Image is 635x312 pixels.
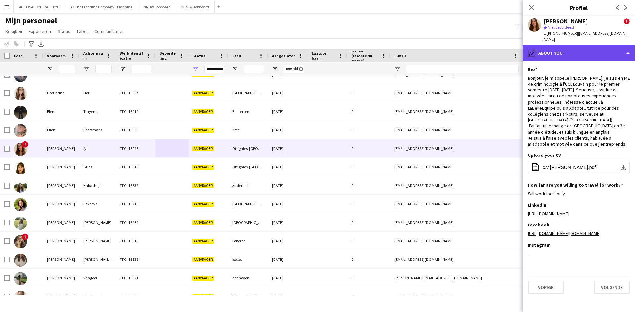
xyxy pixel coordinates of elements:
div: [PERSON_NAME] [43,287,79,305]
div: [DATE] [268,158,308,176]
img: Ella Van Weert [14,217,27,230]
input: Voornaam Filter Invoer [59,65,75,73]
div: 0 [347,176,390,194]
div: 0 [347,158,390,176]
div: TFC -15945 [116,139,155,157]
div: Bree [228,121,268,139]
button: Open Filtermenu [47,66,53,72]
div: [DATE] [268,84,308,102]
div: TFC -15985 [116,121,155,139]
div: [PERSON_NAME] [544,18,588,24]
img: Eleni Truyens [14,106,27,119]
div: TFC -16818 [116,158,155,176]
button: Vorige [528,281,564,294]
div: [GEOGRAPHIC_DATA] [228,84,268,102]
div: Elien [43,121,79,139]
div: [EMAIL_ADDRESS][DOMAIN_NAME] [390,139,523,157]
button: AUTOSALON - BAS - BYD [14,0,65,13]
h3: LinkedIn [528,202,546,208]
input: Stad Filter Invoer [244,65,264,73]
div: [EMAIL_ADDRESS][DOMAIN_NAME] [390,84,523,102]
div: TFC -16454 [116,213,155,231]
div: Peersmans [79,121,116,139]
a: Status [55,27,73,36]
div: [PERSON_NAME] [43,269,79,287]
div: Kabashaj [79,176,116,194]
div: [PERSON_NAME] [43,232,79,250]
span: Mijn personeel [5,16,57,26]
span: E-mail [394,53,406,58]
div: About you [523,45,635,61]
div: 0 [347,195,390,213]
div: --- [528,251,630,257]
div: [PERSON_NAME] [43,176,79,194]
div: 0 [347,250,390,268]
div: [DATE] [268,269,308,287]
button: Open Filtermenu [120,66,126,72]
span: Foto [14,53,22,58]
div: Guez [79,158,116,176]
h3: How far are you willing to travel for work? [528,182,623,188]
span: Werkidentificatie [120,51,144,61]
span: t. [PHONE_NUMBER] [544,31,578,36]
div: TFC -16667 [116,84,155,102]
span: Aanvrager [192,183,214,188]
span: Exporteren [29,28,51,34]
div: [DATE] [268,213,308,231]
div: 0 [347,232,390,250]
div: Cherbonnel [79,287,116,305]
div: [EMAIL_ADDRESS][DOMAIN_NAME] [390,195,523,213]
button: A/ The Frontline Company - Planning [65,0,138,13]
div: 0 [347,102,390,121]
div: TFC -16715 [116,287,155,305]
div: fyot [79,139,116,157]
img: Emma Cherbonnel [14,291,27,304]
div: [PERSON_NAME] [PERSON_NAME] [79,250,116,268]
a: Exporteren [26,27,54,36]
span: ! [624,18,630,24]
button: Volgende [594,281,630,294]
app-action-btn: Geavanceerde filters [27,40,35,48]
div: Bonjour, je m'appelle [PERSON_NAME], je suis en M2 de criminologie à l'UCL Louvain pour le premie... [528,75,630,147]
span: Aanvrager [192,239,214,244]
span: Aanvrager [192,294,214,299]
div: [EMAIL_ADDRESS][DOMAIN_NAME] [390,176,523,194]
div: Hoti [79,84,116,102]
img: Ellen Decoster [14,235,27,248]
div: [PERSON_NAME] [79,213,116,231]
img: Doruntina Hoti [14,87,27,100]
span: Status [58,28,70,34]
span: Aanvrager [192,128,214,133]
span: Niet beoordeeld [548,25,574,30]
div: Lokeren [228,232,268,250]
span: Aangesloten [272,53,296,58]
div: [PERSON_NAME] [43,195,79,213]
div: Truyens [79,102,116,121]
button: c.v [PERSON_NAME].pdf [528,161,630,174]
span: Aanvrager [192,165,214,170]
span: Stad [232,53,241,58]
span: Communicatie [94,28,122,34]
span: Voornaam [47,53,66,58]
div: 0 [347,121,390,139]
div: [PERSON_NAME][EMAIL_ADDRESS][DOMAIN_NAME] [390,269,523,287]
span: Banen (laatste 90 dagen) [351,49,378,63]
span: c.v [PERSON_NAME].pdf [543,165,596,170]
div: Boutersem [228,102,268,121]
app-action-btn: Exporteer XLSX [37,40,45,48]
div: TFC -16021 [116,269,155,287]
span: Aanvrager [192,202,214,207]
span: Bekijken [5,28,22,34]
div: Doruntina [43,84,79,102]
input: Achternaam Filter Invoer [95,65,112,73]
div: Zonhoven [228,269,268,287]
span: Label [77,28,88,34]
div: [DATE] [268,250,308,268]
img: elisa fyot [14,143,27,156]
button: Nieuw Jobboard [138,0,176,13]
h3: Bio [528,66,537,72]
a: [URL][DOMAIN_NAME][DOMAIN_NAME] [528,230,601,236]
span: ! [22,141,28,148]
div: [PERSON_NAME] [43,250,79,268]
span: Aanvrager [192,276,214,281]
